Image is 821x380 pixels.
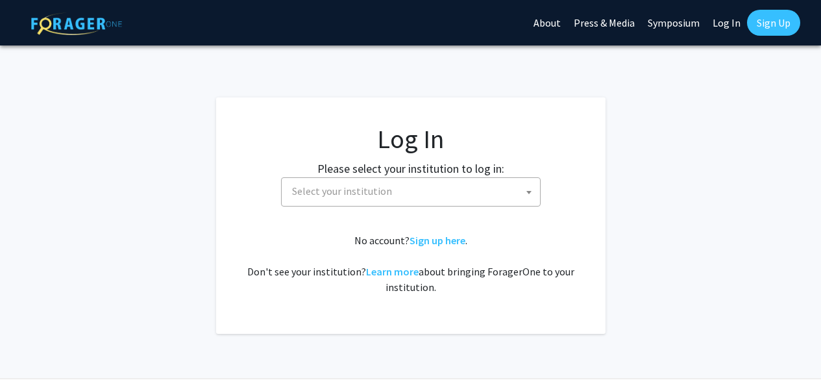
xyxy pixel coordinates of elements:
a: Sign up here [410,234,465,247]
img: ForagerOne Logo [31,12,122,35]
div: No account? . Don't see your institution? about bringing ForagerOne to your institution. [242,233,580,295]
a: Learn more about bringing ForagerOne to your institution [366,265,419,278]
span: Select your institution [281,177,541,207]
a: Sign Up [747,10,800,36]
span: Select your institution [287,178,540,205]
span: Select your institution [292,184,392,197]
h1: Log In [242,123,580,155]
label: Please select your institution to log in: [317,160,504,177]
